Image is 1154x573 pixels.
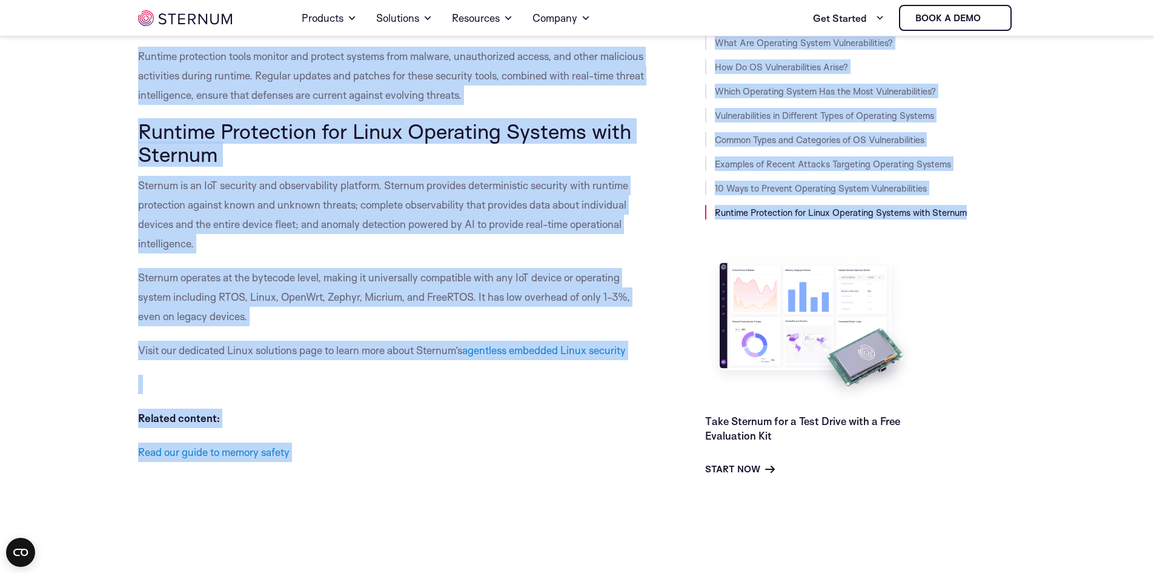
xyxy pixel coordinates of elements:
a: Company [532,1,591,35]
a: Read our guide to memory safety [138,446,290,458]
a: Solutions [376,1,433,35]
span: Sternum operates at the bytecode level, making it universally compatible with any IoT device or o... [138,271,630,323]
p: Visit our dedicated Linux solutions page to learn more about Sternum’s [138,341,651,360]
a: Get Started [813,6,884,30]
a: How Do OS Vulnerabilities Arise? [715,61,848,73]
a: Take Sternum for a Test Drive with a Free Evaluation Kit [705,415,900,442]
a: Resources [452,1,513,35]
a: Common Types and Categories of OS Vulnerabilities [715,134,924,146]
img: sternum iot [986,13,995,23]
a: Start Now [705,462,775,477]
a: 10 Ways to Prevent Operating System Vulnerabilities [715,183,927,194]
strong: Related content: [138,412,220,424]
button: Open CMP widget [6,538,35,567]
img: Take Sternum for a Test Drive with a Free Evaluation Kit [705,253,917,404]
a: Vulnerabilities in Different Types of Operating Systems [715,110,934,121]
a: Runtime Protection for Linux Operating Systems with Sternum [715,207,967,218]
span: Sternum is an IoT security and observability platform. Sternum provides deterministic security wi... [138,179,628,250]
span: Runtime protection tools monitor and protect systems from malware, unauthorized access, and other... [138,50,644,101]
a: Products [302,1,357,35]
span: Runtime Protection for Linux Operating Systems with Sternum [138,118,631,167]
a: Examples of Recent Attacks Targeting Operating Systems [715,158,951,170]
a: Which Operating System Has the Most Vulnerabilities? [715,85,936,97]
a: Book a demo [899,5,1012,31]
a: agentless embedded Linux security [462,344,626,357]
a: What Are Operating System Vulnerabilities? [715,37,893,49]
img: sternum iot [138,10,232,26]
